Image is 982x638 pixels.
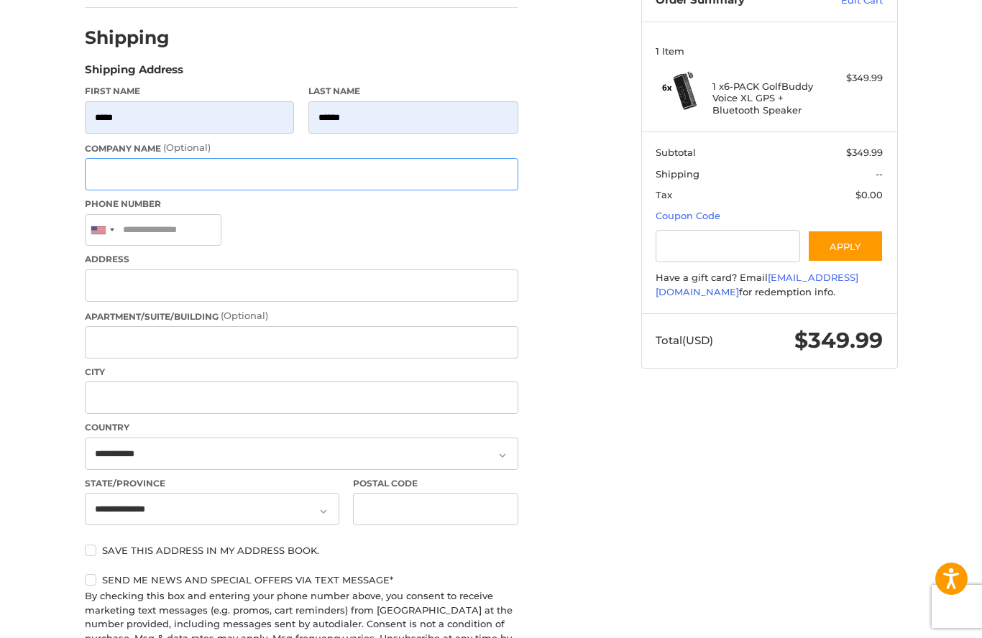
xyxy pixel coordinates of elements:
[846,147,883,158] span: $349.99
[85,477,339,490] label: State/Province
[826,71,883,85] div: $349.99
[85,366,518,379] label: City
[656,45,883,57] h3: 1 Item
[656,271,883,299] div: Have a gift card? Email for redemption info.
[794,327,883,353] span: $349.99
[712,80,822,116] h4: 1 x 6-PACK GolfBuddy Voice XL GPS + Bluetooth Speaker
[807,230,884,262] button: Apply
[85,309,518,323] label: Apartment/Suite/Building
[85,62,183,85] legend: Shipping Address
[656,147,696,158] span: Subtotal
[85,85,295,98] label: First Name
[353,477,518,490] label: Postal Code
[656,230,800,262] input: Gift Certificate or Coupon Code
[85,421,518,434] label: Country
[876,168,883,180] span: --
[85,27,170,49] h2: Shipping
[656,210,720,221] a: Coupon Code
[85,545,518,556] label: Save this address in my address book.
[308,85,518,98] label: Last Name
[656,189,672,200] span: Tax
[855,189,883,200] span: $0.00
[85,574,518,586] label: Send me news and special offers via text message*
[163,142,211,153] small: (Optional)
[221,310,268,321] small: (Optional)
[85,253,518,266] label: Address
[656,168,699,180] span: Shipping
[656,333,713,347] span: Total (USD)
[656,272,858,297] a: [EMAIL_ADDRESS][DOMAIN_NAME]
[85,198,518,211] label: Phone Number
[85,141,518,155] label: Company Name
[86,215,119,246] div: United States: +1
